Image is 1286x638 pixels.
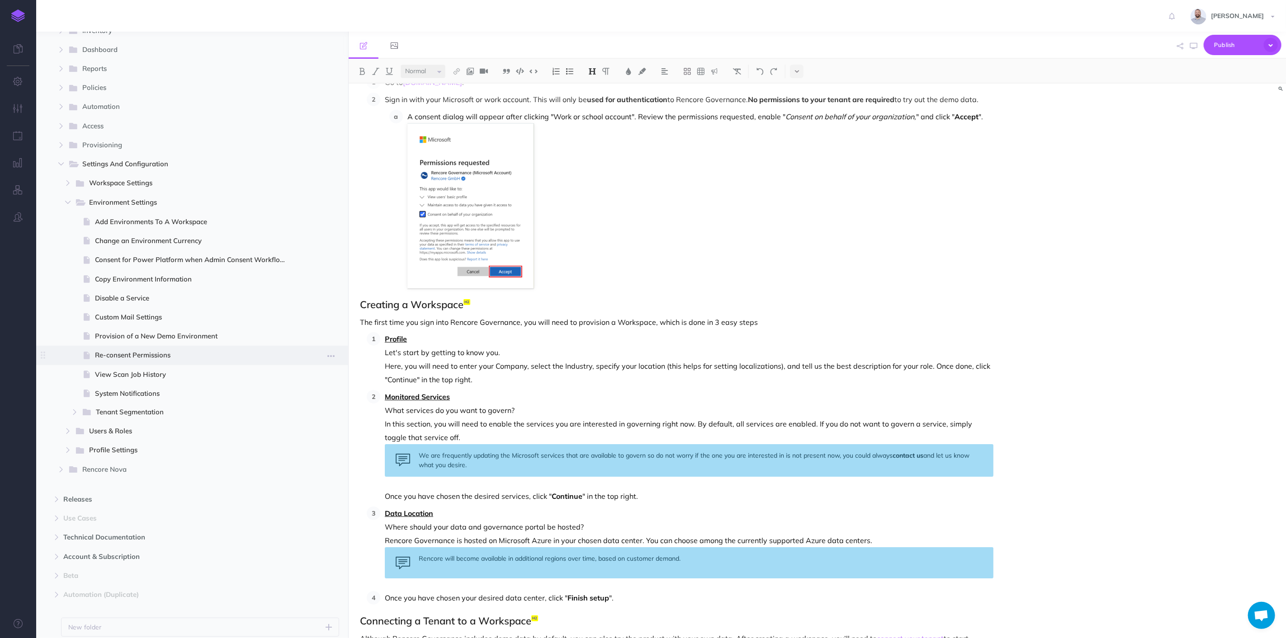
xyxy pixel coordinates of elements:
[360,299,993,310] h2: Creating a Workspace
[385,392,450,401] u: Monitored Services
[566,68,574,75] img: Unordered list button
[61,618,339,637] button: New folder
[63,494,283,505] span: Releases
[385,489,993,503] p: Once you have chosen the desired services, click " " in the top right.
[516,68,524,75] img: Code block button
[893,451,923,460] a: contact us
[360,317,993,328] p: The first time you sign into Rencore Governance, you will need to provision a Workspace, which is...
[552,68,560,75] img: Ordered list button
[82,464,280,476] span: Rencore Nova
[466,68,474,75] img: Add image button
[385,547,993,578] div: Rencore will become available in additional regions over time, based on customer demand.
[1206,12,1268,20] span: [PERSON_NAME]
[63,513,283,524] span: Use Cases
[82,121,280,132] span: Access
[89,445,280,456] span: Profile Settings
[95,235,294,246] span: Change an Environment Currency
[407,110,993,288] p: A consent dialog will appear after clicking "Work or school account". Review the permissions requ...
[82,63,280,75] span: Reports
[63,589,283,600] span: Automation (Duplicate)
[385,68,393,75] img: Underline button
[567,593,609,602] strong: Finish setup
[1204,35,1281,55] button: Publish
[530,68,538,75] img: Inline code button
[95,331,294,342] span: Provision of a New Demo Environment
[453,68,461,75] img: Link button
[1248,602,1275,629] a: Open chat
[748,95,894,104] strong: No permissions to your tenant are required
[63,532,283,543] span: Technical Documentation
[68,622,102,632] p: New folder
[95,274,294,285] span: Copy Environment Information
[385,403,993,417] p: What services do you want to govern?
[95,254,294,265] span: Consent for Power Platform when Admin Consent Workflow is Enabled
[588,68,596,75] img: Headings dropdown button
[733,68,741,75] img: Clear styles button
[1191,9,1206,24] img: dqmYJ6zMSCra9RPGpxPUfVOofRKbTqLnhKYT2M4s.jpg
[82,82,280,94] span: Policies
[638,68,646,75] img: Text background color button
[385,591,993,605] p: Once you have chosen your desired data center, click " ".
[63,570,283,581] span: Beta
[602,68,610,75] img: Paragraph button
[502,68,511,75] img: Blockquote button
[385,417,993,444] p: In this section, you will need to enable the services you are interested in governing right now. ...
[624,68,633,75] img: Text color button
[95,293,294,304] span: Disable a Service
[11,9,25,22] img: logo-mark.svg
[96,407,280,418] span: Tenant Segmentation
[82,44,280,56] span: Dashboard
[661,68,669,75] img: Alignment dropdown menu button
[785,112,916,121] em: Consent on behalf of your organization,
[385,334,407,343] u: Profile
[360,615,993,626] h2: Connecting a Tenant to a Workspace
[89,426,280,437] span: Users & Roles
[372,68,380,75] img: Italic button
[82,101,280,113] span: Automation
[697,68,705,75] img: Create table button
[407,123,534,288] img: tu3Ioces8RQLTm1Amwlh.png
[552,492,582,501] strong: Continue
[385,509,433,518] u: Data Location
[358,68,366,75] img: Bold button
[955,112,979,121] strong: Accept
[95,216,294,227] span: Add Environments To A Workspace
[1214,38,1259,52] span: Publish
[95,388,294,399] span: System Notifications
[480,68,488,75] img: Add video button
[385,444,993,477] div: We are frequently updating the Microsoft services that are available to govern so do not worry if...
[95,312,294,323] span: Custom Mail Settings
[385,93,993,106] p: Sign in with your Microsoft or work account. This will only be to Rencore Governance. to try out ...
[95,350,294,361] span: Re-consent Permissions
[385,359,993,386] p: Here, you will need to enter your Company, select the Industry, specify your location (this helps...
[82,140,280,151] span: Provisioning
[385,346,993,359] p: Let's start by getting to know you.
[587,95,667,104] strong: used for authentication
[89,178,280,189] span: Workspace Settings
[710,68,719,75] img: Callout dropdown menu button
[756,68,764,75] img: Undo
[385,534,993,547] p: Rencore Governance is hosted on Microsoft Azure in your chosen data center. You can choose among ...
[63,551,283,562] span: Account & Subscription
[385,520,993,534] p: Where should your data and governance portal be hosted?
[95,369,294,380] span: View Scan Job History
[82,159,280,170] span: Settings And Configuration
[89,197,280,209] span: Environment Settings
[770,68,778,75] img: Redo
